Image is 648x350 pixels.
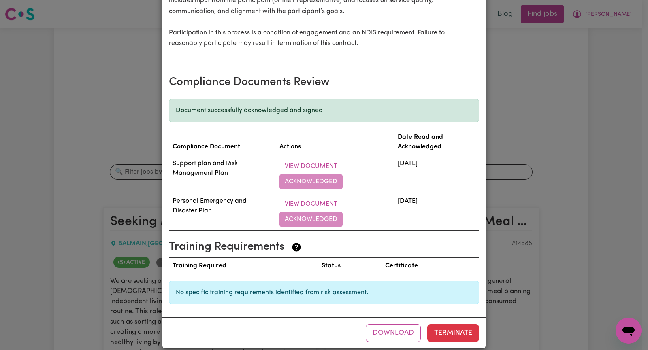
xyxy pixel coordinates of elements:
th: Compliance Document [169,129,276,155]
td: [DATE] [394,193,479,231]
th: Training Required [169,258,318,274]
button: Download contract [366,324,421,342]
th: Certificate [382,258,479,274]
td: [DATE] [394,155,479,193]
h3: Compliance Documents Review [169,76,479,89]
th: Actions [276,129,394,155]
button: Terminate this contract [427,324,479,342]
th: Status [318,258,382,274]
h3: Training Requirements [169,240,473,254]
th: Date Read and Acknowledged [394,129,479,155]
td: Personal Emergency and Disaster Plan [169,193,276,231]
div: Document successfully acknowledged and signed [169,99,479,122]
div: No specific training requirements identified from risk assessment. [169,281,479,304]
button: View Document [279,159,343,174]
td: Support plan and Risk Management Plan [169,155,276,193]
iframe: Button to launch messaging window [616,318,642,344]
button: View Document [279,196,343,212]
